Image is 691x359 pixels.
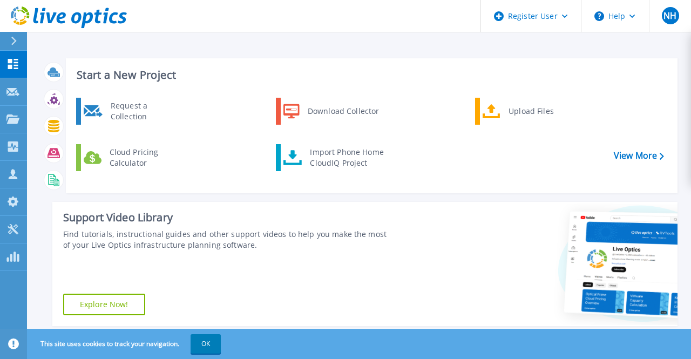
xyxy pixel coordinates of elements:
[304,147,389,168] div: Import Phone Home CloudIQ Project
[614,151,664,161] a: View More
[302,100,384,122] div: Download Collector
[276,98,387,125] a: Download Collector
[63,294,145,315] a: Explore Now!
[76,98,187,125] a: Request a Collection
[105,100,184,122] div: Request a Collection
[475,98,586,125] a: Upload Files
[63,211,388,225] div: Support Video Library
[191,334,221,354] button: OK
[63,229,388,250] div: Find tutorials, instructional guides and other support videos to help you make the most of your L...
[503,100,583,122] div: Upload Files
[104,147,184,168] div: Cloud Pricing Calculator
[30,334,221,354] span: This site uses cookies to track your navigation.
[77,69,663,81] h3: Start a New Project
[663,11,676,20] span: NH
[76,144,187,171] a: Cloud Pricing Calculator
